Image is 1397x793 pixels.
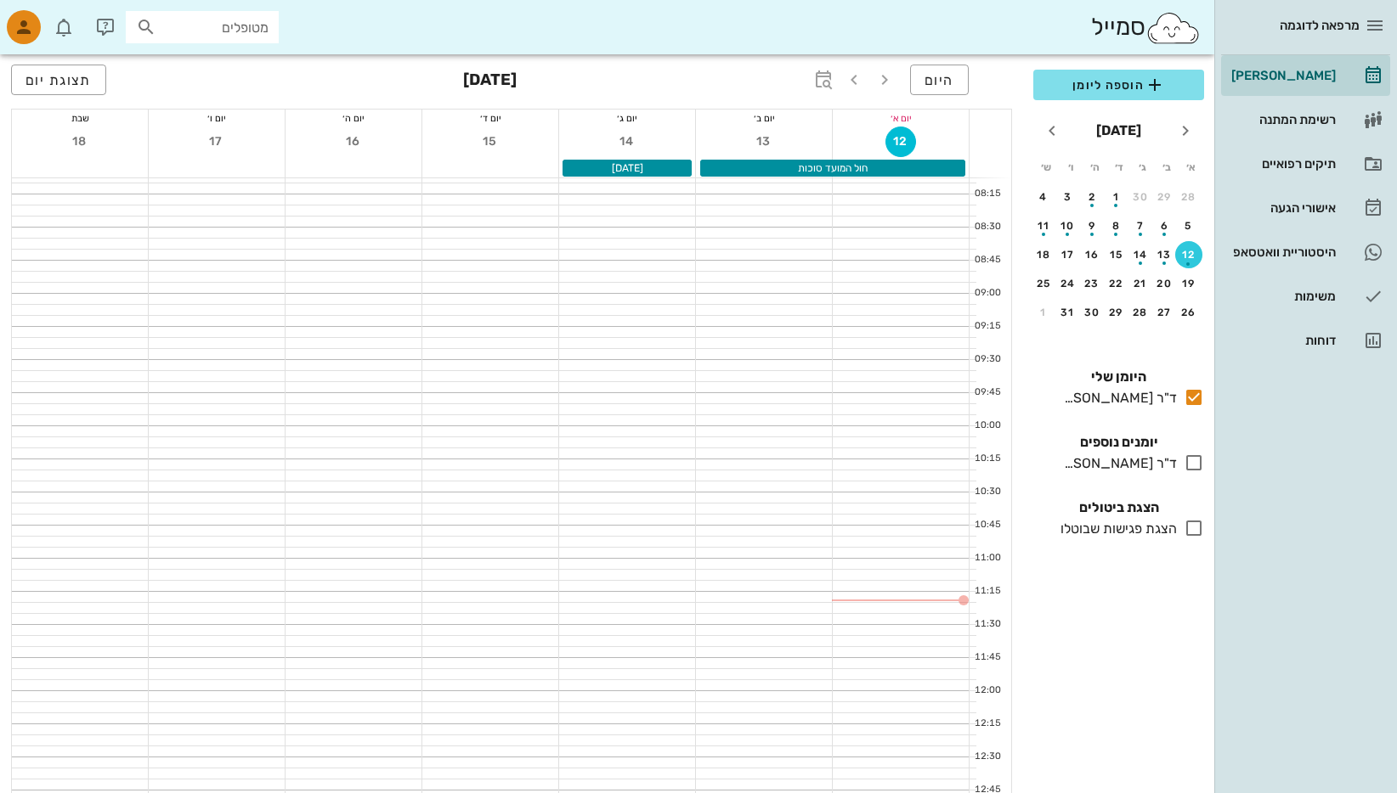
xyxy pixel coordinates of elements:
div: ד"ר [PERSON_NAME] [1057,388,1177,408]
button: 29 [1151,183,1179,211]
th: א׳ [1180,153,1202,182]
button: 24 [1055,270,1082,297]
div: 9 [1078,220,1106,232]
div: 7 [1127,220,1154,232]
button: 23 [1078,270,1106,297]
img: SmileCloud logo [1145,11,1201,45]
div: 30 [1078,307,1106,318]
th: ב׳ [1156,153,1178,182]
div: 1 [1030,307,1057,318]
th: ג׳ [1132,153,1154,182]
span: 12 [886,134,915,149]
div: 4 [1030,191,1057,203]
div: 6 [1151,220,1179,232]
div: 5 [1175,220,1202,232]
button: 22 [1103,270,1130,297]
button: 12 [885,127,916,157]
button: 19 [1175,270,1202,297]
div: יום ב׳ [696,110,832,127]
button: 12 [1175,241,1202,268]
button: 25 [1030,270,1057,297]
button: 8 [1103,212,1130,239]
button: היום [910,65,969,95]
a: היסטוריית וואטסאפ [1221,232,1390,273]
button: 5 [1175,212,1202,239]
div: 11:45 [970,650,1004,665]
div: 10 [1055,220,1082,232]
div: [PERSON_NAME] [1228,69,1336,82]
div: 29 [1103,307,1130,318]
div: רשימת המתנה [1228,113,1336,127]
button: 14 [612,127,642,157]
button: 13 [1151,241,1179,268]
button: 13 [749,127,779,157]
div: 11 [1030,220,1057,232]
a: דוחות [1221,320,1390,361]
button: 15 [1103,241,1130,268]
div: 27 [1151,307,1179,318]
button: הוספה ליומן [1033,70,1204,100]
div: דוחות [1228,334,1336,347]
button: 11 [1030,212,1057,239]
div: 17 [1055,249,1082,261]
div: יום ו׳ [149,110,285,127]
button: 4 [1030,183,1057,211]
button: 30 [1127,183,1154,211]
h4: יומנים נוספים [1033,432,1204,453]
button: 14 [1127,241,1154,268]
button: 27 [1151,299,1179,326]
span: חול המועד סוכות [798,162,868,174]
a: משימות [1221,276,1390,317]
div: 1 [1103,191,1130,203]
div: 10:15 [970,452,1004,466]
div: 10:45 [970,518,1004,532]
div: 12 [1175,249,1202,261]
button: 18 [65,127,95,157]
button: 15 [475,127,506,157]
div: 11:00 [970,551,1004,565]
button: 1 [1030,299,1057,326]
button: חודש שעבר [1170,115,1201,146]
div: 2 [1078,191,1106,203]
button: תצוגת יום [11,65,106,95]
div: 28 [1127,307,1154,318]
div: יום א׳ [833,110,969,127]
button: 16 [338,127,369,157]
div: 3 [1055,191,1082,203]
button: 28 [1127,299,1154,326]
div: 22 [1103,278,1130,290]
div: 09:45 [970,385,1004,400]
button: 10 [1055,212,1082,239]
button: 31 [1055,299,1082,326]
div: 24 [1055,278,1082,290]
div: אישורי הגעה [1228,201,1336,215]
div: יום ד׳ [422,110,558,127]
button: 30 [1078,299,1106,326]
button: 16 [1078,241,1106,268]
button: 29 [1103,299,1130,326]
button: 6 [1151,212,1179,239]
h4: הצגת ביטולים [1033,498,1204,518]
span: תצוגת יום [25,72,92,88]
span: מרפאה לדוגמה [1280,18,1360,33]
div: היסטוריית וואטסאפ [1228,245,1336,259]
a: תיקים רפואיים [1221,143,1390,184]
a: [PERSON_NAME] [1221,55,1390,96]
div: יום ה׳ [286,110,421,127]
button: 18 [1030,241,1057,268]
button: 17 [201,127,232,157]
button: 28 [1175,183,1202,211]
div: 11:15 [970,584,1004,599]
div: 31 [1055,307,1082,318]
div: 25 [1030,278,1057,290]
button: 20 [1151,270,1179,297]
div: 20 [1151,278,1179,290]
h4: היומן שלי [1033,367,1204,387]
div: 19 [1175,278,1202,290]
span: היום [925,72,954,88]
span: 13 [749,134,779,149]
div: 30 [1127,191,1154,203]
button: חודש הבא [1037,115,1067,146]
a: אישורי הגעה [1221,188,1390,228]
div: 15 [1103,249,1130,261]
